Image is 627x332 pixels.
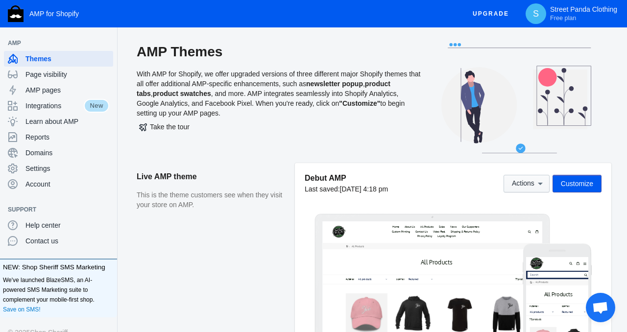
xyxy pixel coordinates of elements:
[4,67,113,82] a: Page visibility
[25,54,109,64] span: Themes
[236,12,276,26] a: About Us
[337,12,364,26] a: Sales
[566,169,602,178] span: 77 products
[375,14,394,24] span: News
[531,9,541,19] span: S
[273,40,327,54] a: Privacy Policy
[504,175,550,192] button: Actions
[25,220,109,230] span: Help center
[137,118,192,136] button: Take the tour
[25,101,84,111] span: Integrations
[376,28,461,38] span: Shipping & Returns Policy
[8,5,24,22] img: Shop Sheriff Logo
[339,99,380,107] b: "Customize"
[105,142,179,151] label: Sort by
[4,82,113,98] a: AMP pages
[12,72,18,79] a: Home
[4,145,113,161] a: Domains
[25,85,109,95] span: AMP pages
[4,161,113,176] a: Settings
[217,169,241,178] label: Sort by
[11,3,51,37] img: image
[305,173,388,183] h5: Debut AMP
[4,129,113,145] a: Reports
[137,163,285,190] h2: Live AMP theme
[199,26,262,41] a: Custom Printing
[553,175,602,192] button: Customize
[319,26,365,41] a: Video Reel
[561,180,593,188] span: Customize
[163,10,183,30] button: Menu
[153,90,211,97] b: product swatches
[69,73,75,79] a: Home
[25,70,109,79] span: Page visibility
[465,5,517,23] button: Upgrade
[4,114,113,129] a: Learn about AMP
[137,190,285,210] p: This is the theme customers see when they visit your store on AMP.
[99,41,115,45] button: Add a sales channel
[22,71,24,81] span: ›
[204,28,257,38] span: Custom Printing
[8,205,99,214] span: Support
[25,132,109,142] span: Reports
[338,42,391,52] span: Loyalty Program
[205,14,225,24] span: Home
[4,176,113,192] a: Account
[410,14,460,24] span: Our Supporters
[4,98,113,114] a: IntegrationsNew
[99,208,115,212] button: Add a sales channel
[473,5,509,23] span: Upgrade
[4,45,186,63] input: Search
[287,14,326,24] span: All Products
[324,28,360,38] span: Video Reel
[282,12,331,26] a: All Products
[8,38,99,48] span: AMP
[84,99,109,113] span: New
[586,293,615,322] div: Open chat
[405,12,465,26] a: Our Supporters
[25,164,109,173] span: Settings
[342,14,360,24] span: Sales
[333,40,396,54] a: Loyalty Program
[278,42,322,52] span: Privacy Policy
[512,180,534,188] span: Actions
[370,12,399,26] a: News
[11,142,85,151] label: Filter by
[340,185,388,193] span: [DATE] 4:18 pm
[305,184,388,194] div: Last saved:
[137,43,421,163] div: With AMP for Shopify, we offer upgraded versions of three different major Shopify themes that all...
[272,28,309,38] span: Contact Us
[27,16,67,50] img: image
[306,80,363,88] b: newsletter popup
[288,112,381,133] span: All Products
[137,80,390,97] b: product tabs
[550,5,617,22] p: Street Panda Clothing
[200,12,230,26] a: Home
[25,117,109,126] span: Learn about AMP
[53,101,137,121] span: All Products
[28,71,66,81] span: All Products
[25,236,109,246] span: Contact us
[11,181,45,189] span: 73 products
[3,305,41,314] a: Save on SMS!
[137,43,421,61] h2: AMP Themes
[68,169,94,178] label: Filter by
[78,71,80,81] span: ›
[29,10,79,18] span: AMP for Shopify
[550,14,576,22] span: Free plan
[371,26,466,41] a: Shipping & Returns Policy
[84,71,122,81] span: All Products
[25,148,109,158] span: Domains
[4,233,113,249] a: Contact us
[139,123,190,131] span: Take the tour
[267,26,313,41] a: Contact Us
[241,14,271,24] span: About Us
[4,51,113,67] a: Themes
[25,179,109,189] span: Account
